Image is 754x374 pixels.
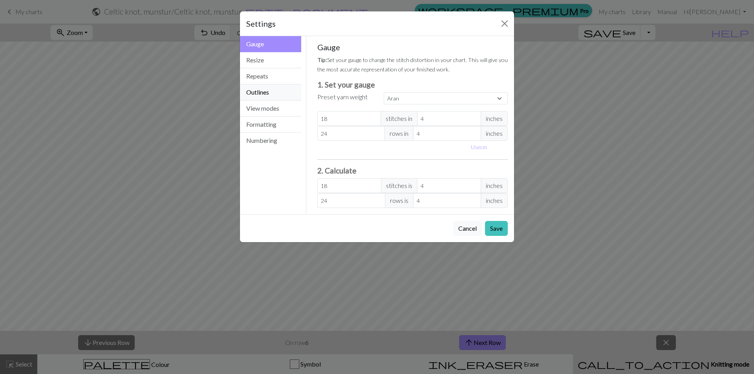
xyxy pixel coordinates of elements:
span: inches [481,126,508,141]
button: Resize [240,52,301,68]
span: rows in [384,126,414,141]
h3: 2. Calculate [317,166,508,175]
strong: Tip: [317,57,327,63]
h5: Settings [246,18,276,29]
button: Save [485,221,508,236]
label: Preset yarn weight [317,92,368,102]
span: inches [481,193,508,208]
button: Numbering [240,133,301,148]
span: inches [481,111,508,126]
span: stitches in [381,111,417,126]
button: Usecm [467,141,490,153]
span: rows is [385,193,414,208]
h3: 1. Set your gauge [317,80,508,89]
span: stitches is [381,178,417,193]
button: Close [498,17,511,30]
button: Repeats [240,68,301,84]
small: Set your gauge to change the stitch distortion in your chart. This will give you the most accurat... [317,57,508,73]
span: inches [481,178,508,193]
button: Gauge [240,36,301,52]
button: Cancel [453,221,482,236]
button: Outlines [240,84,301,100]
h5: Gauge [317,42,508,52]
button: Formatting [240,117,301,133]
button: View modes [240,100,301,117]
